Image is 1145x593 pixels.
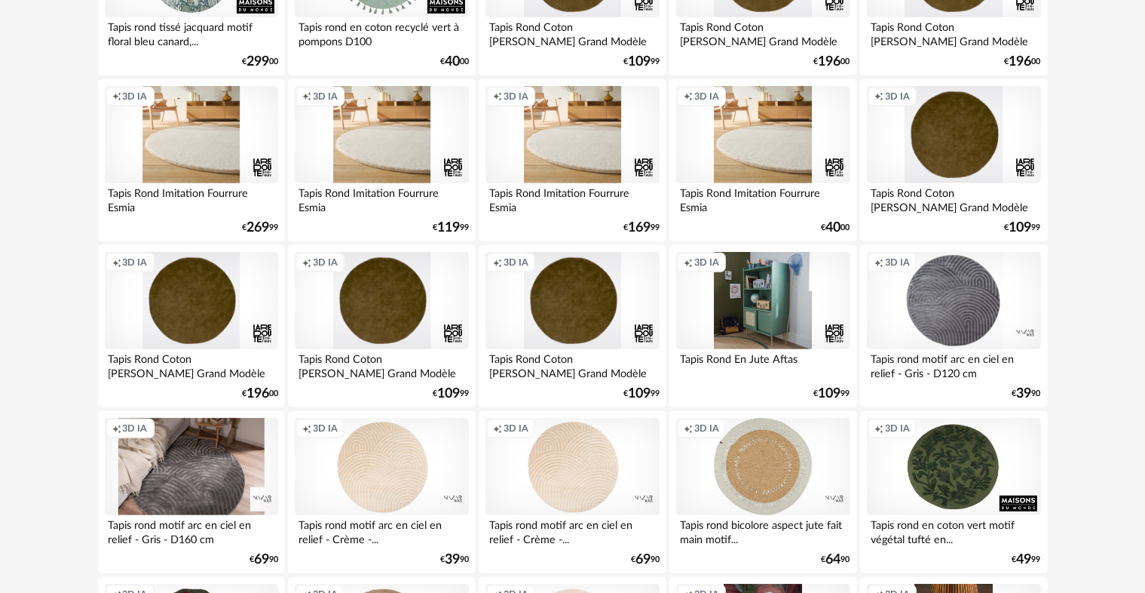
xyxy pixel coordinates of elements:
[867,515,1040,545] div: Tapis rond en coton vert motif végétal tufté en...
[814,57,850,67] div: € 00
[246,223,269,233] span: 269
[885,422,910,435] span: 3D IA
[485,17,659,48] div: Tapis Rond Coton [PERSON_NAME] Grand Modèle
[479,79,666,242] a: Creation icon 3D IA Tapis Rond Imitation Fourrure Esmia €16999
[254,555,269,565] span: 69
[684,422,693,435] span: Creation icon
[437,389,460,399] span: 109
[433,389,469,399] div: € 99
[105,515,278,545] div: Tapis rond motif arc en ciel en relief - Gris - D160 cm
[105,183,278,214] div: Tapis Rond Imitation Fourrure Esmia
[302,422,311,435] span: Creation icon
[246,389,269,399] span: 196
[814,389,850,399] div: € 99
[860,245,1047,408] a: Creation icon 3D IA Tapis rond motif arc en ciel en relief - Gris - D120 cm €3990
[485,183,659,214] div: Tapis Rond Imitation Fourrure Esmia
[826,555,841,565] span: 64
[246,57,269,67] span: 299
[302,91,311,103] span: Creation icon
[242,57,278,67] div: € 00
[445,555,460,565] span: 39
[440,57,469,67] div: € 00
[623,223,660,233] div: € 99
[826,223,841,233] span: 40
[313,257,338,269] span: 3D IA
[885,257,910,269] span: 3D IA
[676,17,850,48] div: Tapis Rond Coton [PERSON_NAME] Grand Modèle
[635,555,651,565] span: 69
[250,555,278,565] div: € 90
[623,389,660,399] div: € 99
[628,57,651,67] span: 109
[112,91,121,103] span: Creation icon
[302,257,311,269] span: Creation icon
[242,223,278,233] div: € 99
[105,349,278,379] div: Tapis Rond Coton [PERSON_NAME] Grand Modèle
[1005,57,1041,67] div: € 00
[676,515,850,545] div: Tapis rond bicolore aspect jute fait main motif...
[295,349,468,379] div: Tapis Rond Coton [PERSON_NAME] Grand Modèle
[105,17,278,48] div: Tapis rond tissé jacquard motif floral bleu canard,...
[628,223,651,233] span: 169
[819,389,841,399] span: 109
[112,257,121,269] span: Creation icon
[504,422,528,435] span: 3D IA
[295,183,468,214] div: Tapis Rond Imitation Fourrure Esmia
[694,257,719,269] span: 3D IA
[493,422,502,435] span: Creation icon
[295,17,468,48] div: Tapis rond en coton recyclé vert à pompons D100
[819,57,841,67] span: 196
[504,91,528,103] span: 3D IA
[694,91,719,103] span: 3D IA
[874,91,883,103] span: Creation icon
[684,257,693,269] span: Creation icon
[684,91,693,103] span: Creation icon
[440,555,469,565] div: € 90
[433,223,469,233] div: € 99
[98,245,285,408] a: Creation icon 3D IA Tapis Rond Coton [PERSON_NAME] Grand Modèle €19600
[867,183,1040,214] div: Tapis Rond Coton [PERSON_NAME] Grand Modèle
[288,79,475,242] a: Creation icon 3D IA Tapis Rond Imitation Fourrure Esmia €11999
[493,257,502,269] span: Creation icon
[676,183,850,214] div: Tapis Rond Imitation Fourrure Esmia
[822,555,850,565] div: € 90
[623,57,660,67] div: € 99
[867,349,1040,379] div: Tapis rond motif arc en ciel en relief - Gris - D120 cm
[479,245,666,408] a: Creation icon 3D IA Tapis Rond Coton [PERSON_NAME] Grand Modèle €10999
[445,57,460,67] span: 40
[1012,389,1041,399] div: € 90
[504,257,528,269] span: 3D IA
[112,422,121,435] span: Creation icon
[885,91,910,103] span: 3D IA
[493,91,502,103] span: Creation icon
[485,515,659,545] div: Tapis rond motif arc en ciel en relief - Crème -...
[669,411,856,574] a: Creation icon 3D IA Tapis rond bicolore aspect jute fait main motif... €6490
[242,389,278,399] div: € 00
[867,17,1040,48] div: Tapis Rond Coton [PERSON_NAME] Grand Modèle
[288,411,475,574] a: Creation icon 3D IA Tapis rond motif arc en ciel en relief - Crème -... €3990
[1012,555,1041,565] div: € 99
[485,349,659,379] div: Tapis Rond Coton [PERSON_NAME] Grand Modèle
[479,411,666,574] a: Creation icon 3D IA Tapis rond motif arc en ciel en relief - Crème -... €6990
[860,79,1047,242] a: Creation icon 3D IA Tapis Rond Coton [PERSON_NAME] Grand Modèle €10999
[98,79,285,242] a: Creation icon 3D IA Tapis Rond Imitation Fourrure Esmia €26999
[874,422,883,435] span: Creation icon
[694,422,719,435] span: 3D IA
[669,79,856,242] a: Creation icon 3D IA Tapis Rond Imitation Fourrure Esmia €4000
[123,422,148,435] span: 3D IA
[1005,223,1041,233] div: € 99
[123,91,148,103] span: 3D IA
[98,411,285,574] a: Creation icon 3D IA Tapis rond motif arc en ciel en relief - Gris - D160 cm €6990
[669,245,856,408] a: Creation icon 3D IA Tapis Rond En Jute Aftas €10999
[313,91,338,103] span: 3D IA
[1017,555,1032,565] span: 49
[1009,223,1032,233] span: 109
[822,223,850,233] div: € 00
[628,389,651,399] span: 109
[1009,57,1032,67] span: 196
[288,245,475,408] a: Creation icon 3D IA Tapis Rond Coton [PERSON_NAME] Grand Modèle €10999
[860,411,1047,574] a: Creation icon 3D IA Tapis rond en coton vert motif végétal tufté en... €4999
[123,257,148,269] span: 3D IA
[631,555,660,565] div: € 90
[437,223,460,233] span: 119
